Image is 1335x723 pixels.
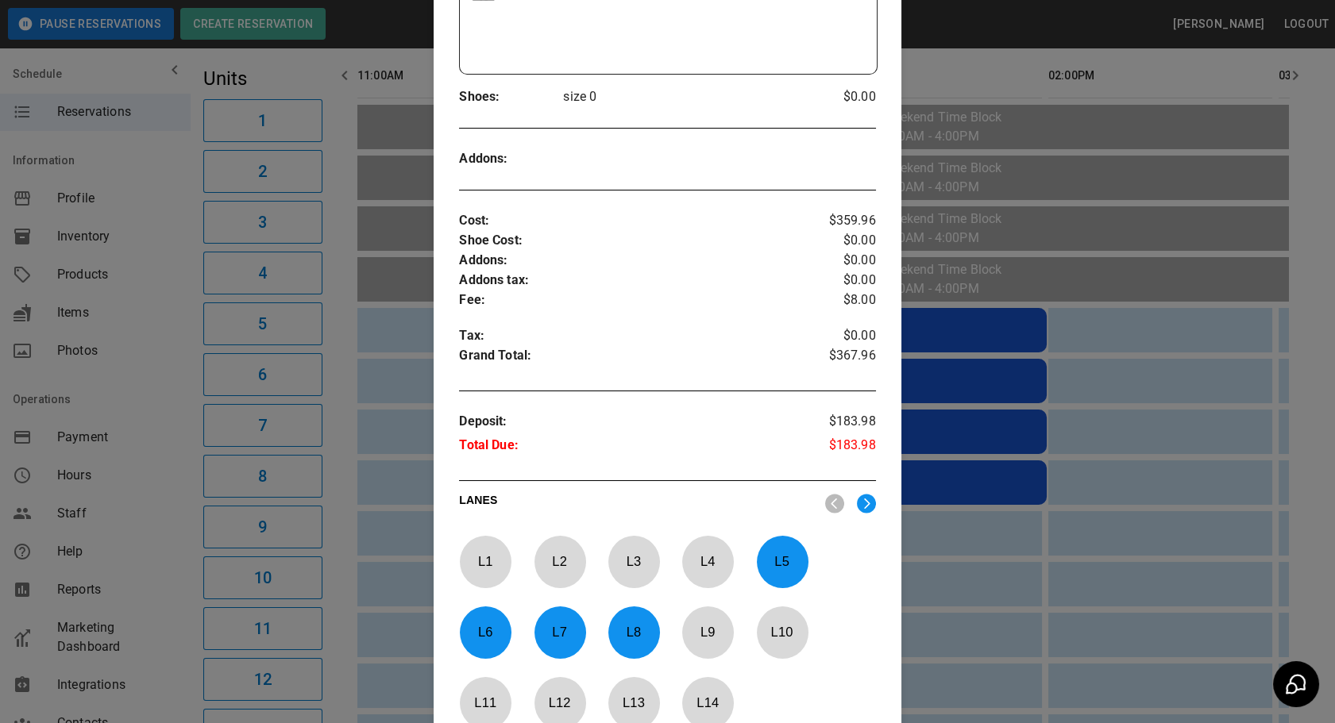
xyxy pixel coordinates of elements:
[681,543,734,580] p: L 4
[459,149,563,169] p: Addons :
[459,87,563,107] p: Shoes :
[825,494,844,513] img: nav_left.svg
[608,543,660,580] p: L 3
[608,613,660,651] p: L 8
[534,613,586,651] p: L 7
[806,436,875,460] p: $183.98
[806,326,875,346] p: $0.00
[857,494,876,513] img: right.svg
[806,87,875,106] p: $0.00
[459,290,806,310] p: Fee :
[459,436,806,460] p: Total Due :
[756,543,808,580] p: L 5
[459,271,806,290] p: Addons tax :
[459,346,806,370] p: Grand Total :
[459,251,806,271] p: Addons :
[459,211,806,231] p: Cost :
[806,271,875,290] p: $0.00
[806,231,875,251] p: $0.00
[681,613,734,651] p: L 9
[806,211,875,231] p: $359.96
[459,684,511,721] p: L 11
[459,412,806,436] p: Deposit :
[459,543,511,580] p: L 1
[806,290,875,310] p: $8.00
[608,684,660,721] p: L 13
[459,231,806,251] p: Shoe Cost :
[459,326,806,346] p: Tax :
[681,684,734,721] p: L 14
[459,613,511,651] p: L 6
[806,251,875,271] p: $0.00
[806,412,875,436] p: $183.98
[563,87,806,106] p: size 0
[756,613,808,651] p: L 10
[534,543,586,580] p: L 2
[459,492,812,514] p: LANES
[806,346,875,370] p: $367.96
[534,684,586,721] p: L 12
